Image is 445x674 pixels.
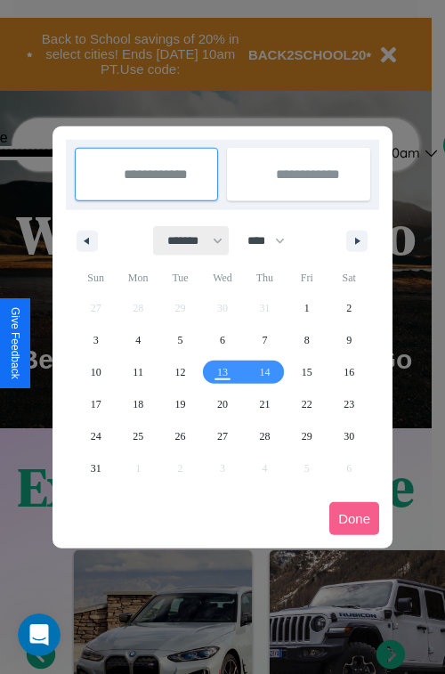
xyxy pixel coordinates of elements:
[159,356,201,388] button: 12
[201,388,243,420] button: 20
[75,356,117,388] button: 10
[217,388,228,420] span: 20
[133,388,143,420] span: 18
[159,264,201,292] span: Tue
[259,356,270,388] span: 14
[117,388,158,420] button: 18
[91,452,101,484] span: 31
[244,356,286,388] button: 14
[286,324,328,356] button: 8
[93,324,99,356] span: 3
[91,356,101,388] span: 10
[286,264,328,292] span: Fri
[286,388,328,420] button: 22
[217,420,228,452] span: 27
[244,420,286,452] button: 28
[328,264,370,292] span: Sat
[302,388,312,420] span: 22
[117,420,158,452] button: 25
[302,356,312,388] span: 15
[175,388,186,420] span: 19
[304,292,310,324] span: 1
[328,420,370,452] button: 30
[75,452,117,484] button: 31
[75,420,117,452] button: 24
[75,264,117,292] span: Sun
[18,613,61,656] iframe: Intercom live chat
[133,420,143,452] span: 25
[344,388,354,420] span: 23
[75,324,117,356] button: 3
[286,292,328,324] button: 1
[262,324,267,356] span: 7
[175,356,186,388] span: 12
[244,388,286,420] button: 21
[75,388,117,420] button: 17
[328,292,370,324] button: 2
[329,502,379,535] button: Done
[286,420,328,452] button: 29
[304,324,310,356] span: 8
[244,264,286,292] span: Thu
[328,324,370,356] button: 9
[9,307,21,379] div: Give Feedback
[135,324,141,356] span: 4
[133,356,143,388] span: 11
[175,420,186,452] span: 26
[286,356,328,388] button: 15
[117,324,158,356] button: 4
[259,420,270,452] span: 28
[117,264,158,292] span: Mon
[201,356,243,388] button: 13
[346,292,352,324] span: 2
[159,324,201,356] button: 5
[259,388,270,420] span: 21
[91,420,101,452] span: 24
[159,420,201,452] button: 26
[220,324,225,356] span: 6
[328,356,370,388] button: 16
[344,356,354,388] span: 16
[201,420,243,452] button: 27
[344,420,354,452] span: 30
[328,388,370,420] button: 23
[217,356,228,388] span: 13
[178,324,183,356] span: 5
[302,420,312,452] span: 29
[91,388,101,420] span: 17
[117,356,158,388] button: 11
[201,324,243,356] button: 6
[346,324,352,356] span: 9
[159,388,201,420] button: 19
[244,324,286,356] button: 7
[201,264,243,292] span: Wed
